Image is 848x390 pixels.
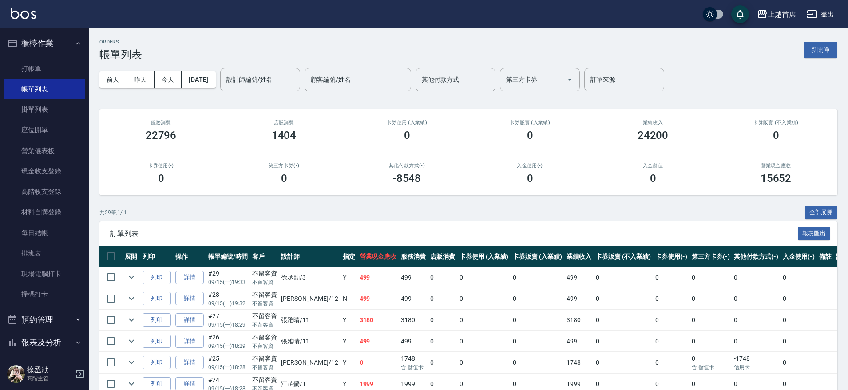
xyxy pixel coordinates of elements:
[4,202,85,222] a: 材料自購登錄
[401,363,426,371] p: 含 儲值卡
[428,352,457,373] td: 0
[143,335,171,348] button: 列印
[4,99,85,120] a: 掛單列表
[341,352,357,373] td: Y
[399,267,428,288] td: 499
[341,246,357,267] th: 指定
[653,352,689,373] td: 0
[594,352,653,373] td: 0
[404,129,410,142] h3: 0
[279,288,340,309] td: [PERSON_NAME] /12
[281,172,287,185] h3: 0
[252,363,277,371] p: 不留客資
[798,227,831,240] button: 報表匯出
[272,129,297,142] h3: 1404
[4,354,85,377] button: 客戶管理
[357,288,399,309] td: 499
[563,72,577,87] button: Open
[511,310,564,331] td: 0
[357,267,399,288] td: 499
[689,246,732,267] th: 第三方卡券(-)
[233,163,335,169] h2: 第三方卡券(-)
[804,42,837,58] button: 新開單
[399,331,428,352] td: 499
[99,71,127,88] button: 前天
[4,181,85,202] a: 高階收支登錄
[479,163,581,169] h2: 入金使用(-)
[602,120,704,126] h2: 業績收入
[279,331,340,352] td: 張雅晴 /11
[725,120,827,126] h2: 卡券販賣 (不入業績)
[689,288,732,309] td: 0
[798,229,831,237] a: 報表匯出
[781,310,817,331] td: 0
[457,246,511,267] th: 卡券使用 (入業績)
[781,267,817,288] td: 0
[357,352,399,373] td: 0
[732,288,781,309] td: 0
[252,321,277,329] p: 不留客資
[399,352,428,373] td: 1748
[341,310,357,331] td: Y
[11,8,36,19] img: Logo
[689,352,732,373] td: 0
[4,120,85,140] a: 座位開單
[125,335,138,348] button: expand row
[341,267,357,288] td: Y
[341,331,357,352] td: Y
[208,363,248,371] p: 09/15 (一) 18:28
[206,246,250,267] th: 帳單編號/時間
[99,209,127,217] p: 共 29 筆, 1 / 1
[143,313,171,327] button: 列印
[428,246,457,267] th: 店販消費
[732,246,781,267] th: 其他付款方式(-)
[564,310,594,331] td: 3180
[511,352,564,373] td: 0
[357,331,399,352] td: 499
[803,6,837,23] button: 登出
[781,246,817,267] th: 入金使用(-)
[732,352,781,373] td: -1748
[594,288,653,309] td: 0
[564,267,594,288] td: 499
[594,331,653,352] td: 0
[781,288,817,309] td: 0
[341,288,357,309] td: N
[125,292,138,305] button: expand row
[768,9,796,20] div: 上越首席
[805,206,838,220] button: 全部展開
[732,267,781,288] td: 0
[110,120,212,126] h3: 服務消費
[457,267,511,288] td: 0
[638,129,669,142] h3: 24200
[208,299,248,307] p: 09/15 (一) 19:32
[143,271,171,284] button: 列印
[457,331,511,352] td: 0
[206,288,250,309] td: #28
[4,243,85,264] a: 排班表
[564,352,594,373] td: 1748
[399,310,428,331] td: 3180
[4,59,85,79] a: 打帳單
[457,310,511,331] td: 0
[279,352,340,373] td: [PERSON_NAME] /12
[594,310,653,331] td: 0
[594,246,653,267] th: 卡券販賣 (不入業績)
[252,354,277,363] div: 不留客資
[110,229,798,238] span: 訂單列表
[206,267,250,288] td: #29
[734,363,778,371] p: 信用卡
[143,356,171,370] button: 列印
[357,246,399,267] th: 營業現金應收
[393,172,421,185] h3: -8548
[279,267,340,288] td: 徐丞勛 /3
[428,331,457,352] td: 0
[732,331,781,352] td: 0
[4,223,85,243] a: 每日結帳
[457,288,511,309] td: 0
[4,284,85,304] a: 掃碼打卡
[457,352,511,373] td: 0
[4,79,85,99] a: 帳單列表
[753,5,800,24] button: 上越首席
[653,331,689,352] td: 0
